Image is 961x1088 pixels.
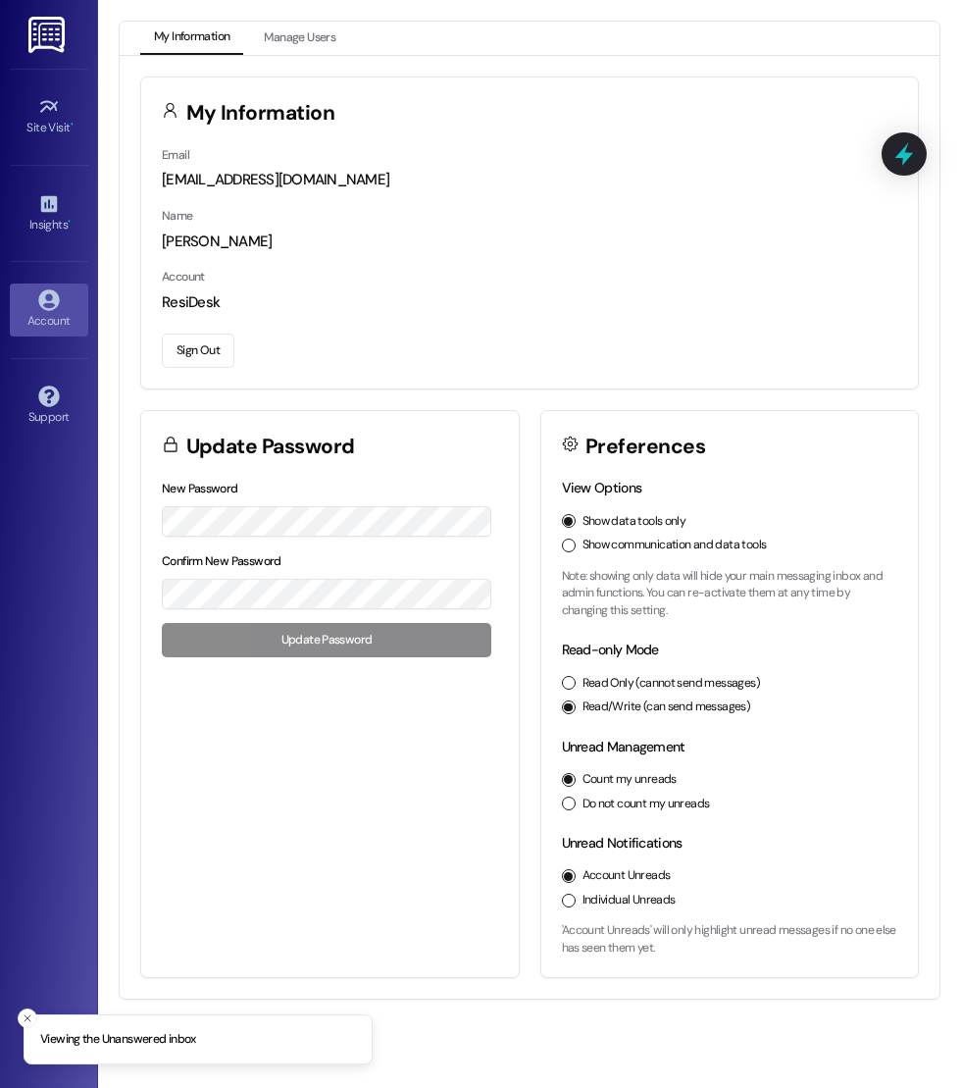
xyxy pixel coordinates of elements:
span: • [68,215,71,229]
div: [EMAIL_ADDRESS][DOMAIN_NAME] [162,170,897,190]
label: Show communication and data tools [582,537,767,554]
label: Read Only (cannot send messages) [582,675,760,693]
label: Unread Notifications [562,834,683,852]
label: Do not count my unreads [582,796,710,813]
h3: Update Password [186,437,355,457]
p: Viewing the Unanswered inbox [40,1031,196,1049]
label: Account Unreads [582,867,671,885]
a: Support [10,380,88,433]
a: Account [10,284,88,337]
label: Confirm New Password [162,553,281,569]
label: Email [162,147,189,163]
label: Individual Unreads [582,892,676,909]
button: Manage Users [250,22,349,55]
span: • [71,118,74,131]
a: Site Visit • [10,90,88,143]
button: Close toast [18,1009,37,1028]
img: ResiDesk Logo [28,17,69,53]
label: Unread Management [562,738,685,755]
a: Insights • [10,187,88,240]
label: Read/Write (can send messages) [582,699,751,716]
label: Count my unreads [582,771,677,789]
button: My Information [140,22,243,55]
label: Read-only Mode [562,641,659,658]
div: ResiDesk [162,292,897,313]
label: View Options [562,479,642,496]
button: Sign Out [162,334,234,368]
label: Name [162,208,193,224]
h3: My Information [186,103,335,124]
h3: Preferences [585,437,705,457]
p: 'Account Unreads' will only highlight unread messages if no one else has seen them yet. [562,922,898,957]
div: [PERSON_NAME] [162,232,897,252]
label: Account [162,269,205,285]
label: New Password [162,481,238,496]
label: Show data tools only [582,513,686,531]
p: Note: showing only data will hide your main messaging inbox and admin functions. You can re-activ... [562,568,898,620]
